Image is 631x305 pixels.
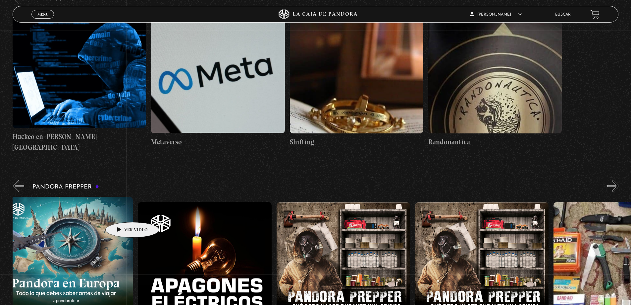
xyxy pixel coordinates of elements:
span: Menu [37,12,48,16]
a: Shifting [290,9,423,152]
h4: Randonautica [428,137,562,147]
a: View your shopping cart [591,10,600,19]
span: [PERSON_NAME] [470,13,522,17]
a: Buscar [555,13,571,17]
a: Metaverso [151,9,285,152]
a: Randonautica [428,9,562,152]
h4: Hackeo en [PERSON_NAME][GEOGRAPHIC_DATA] [13,131,146,152]
button: Next [607,180,619,192]
button: Previous [13,180,24,192]
h4: Metaverso [151,137,285,147]
h3: Pandora Prepper [32,184,99,190]
a: Hackeo en [PERSON_NAME][GEOGRAPHIC_DATA] [13,9,146,152]
h4: Shifting [290,137,423,147]
span: Cerrar [35,18,51,23]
